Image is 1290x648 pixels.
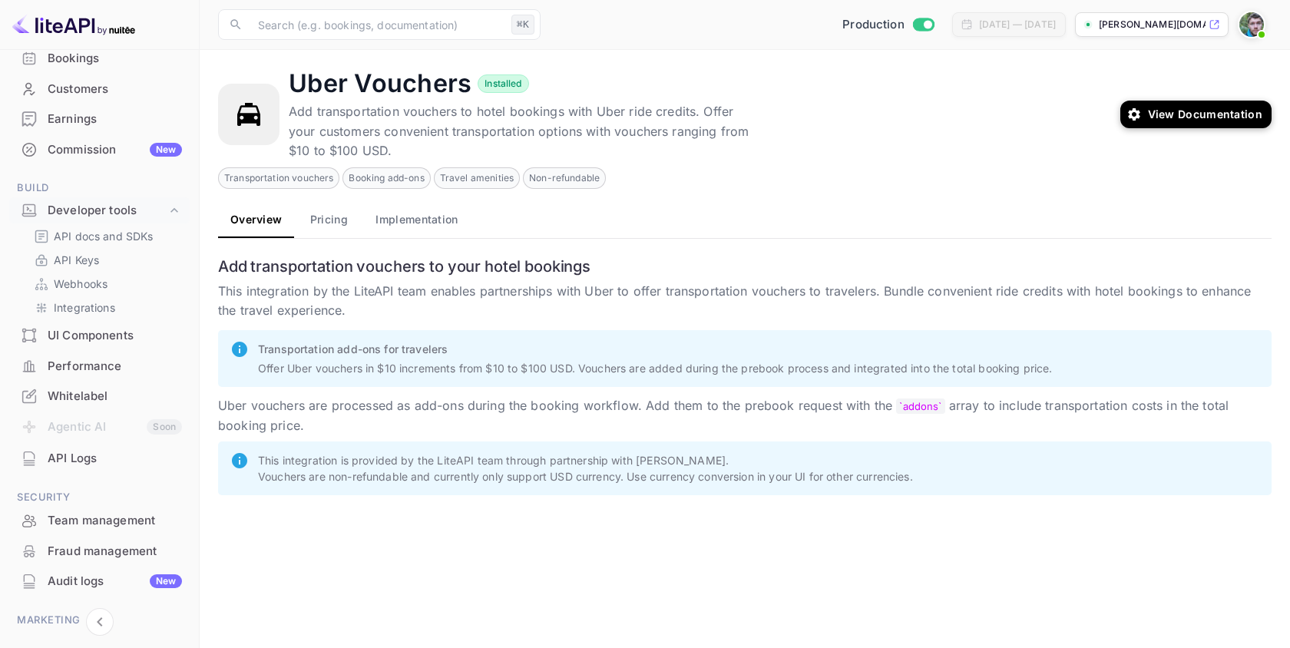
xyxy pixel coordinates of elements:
[9,506,190,534] a: Team management
[219,171,339,185] span: Transportation vouchers
[9,135,190,164] a: CommissionNew
[54,276,107,292] p: Webhooks
[28,273,184,295] div: Webhooks
[9,352,190,380] a: Performance
[9,44,190,74] div: Bookings
[54,228,154,244] p: API docs and SDKs
[150,143,182,157] div: New
[9,321,190,349] a: UI Components
[48,512,182,530] div: Team management
[28,249,184,271] div: API Keys
[28,296,184,319] div: Integrations
[9,44,190,72] a: Bookings
[511,15,534,35] div: ⌘K
[9,612,190,629] span: Marketing
[289,68,471,99] h4: Uber Vouchers
[48,543,182,560] div: Fraud management
[48,50,182,68] div: Bookings
[86,608,114,636] button: Collapse navigation
[363,201,470,238] button: Implementation
[9,382,190,410] a: Whitelabel
[524,171,605,185] span: Non-refundable
[478,77,528,91] span: Installed
[9,567,190,597] div: Audit logsNew
[9,382,190,412] div: Whitelabel
[34,228,177,244] a: API docs and SDKs
[218,396,1272,435] p: Uber vouchers are processed as add-ons during the booking workflow. Add them to the prebook reque...
[294,201,363,238] button: Pricing
[9,135,190,165] div: CommissionNew
[896,398,944,414] code: addons
[34,276,177,292] a: Webhooks
[258,452,1259,484] p: This integration is provided by the LiteAPI team through partnership with [PERSON_NAME]. Vouchers...
[9,567,190,595] a: Audit logsNew
[48,450,182,468] div: API Logs
[9,489,190,506] span: Security
[48,202,167,220] div: Developer tools
[9,321,190,351] div: UI Components
[9,104,190,134] div: Earnings
[9,444,190,472] a: API Logs
[9,352,190,382] div: Performance
[48,327,182,345] div: UI Components
[343,171,429,185] span: Booking add-ons
[9,180,190,197] span: Build
[48,358,182,375] div: Performance
[48,81,182,98] div: Customers
[258,341,1259,357] p: Transportation add-ons for travelers
[218,257,1272,276] h6: Add transportation vouchers to your hotel bookings
[1099,18,1206,31] p: [PERSON_NAME][DOMAIN_NAME]...
[28,225,184,247] div: API docs and SDKs
[9,537,190,565] a: Fraud management
[9,104,190,133] a: Earnings
[258,360,1259,376] p: Offer Uber vouchers in $10 increments from $10 to $100 USD. Vouchers are added during the prebook...
[842,16,905,34] span: Production
[9,537,190,567] div: Fraud management
[836,16,940,34] div: Switch to Sandbox mode
[9,74,190,104] div: Customers
[1239,12,1264,37] img: Dermot Murphy
[48,573,182,590] div: Audit logs
[218,201,294,238] button: Overview
[150,574,182,588] div: New
[979,18,1056,31] div: [DATE] — [DATE]
[34,299,177,316] a: Integrations
[9,506,190,536] div: Team management
[9,444,190,474] div: API Logs
[9,197,190,224] div: Developer tools
[9,74,190,103] a: Customers
[48,141,182,159] div: Commission
[48,111,182,128] div: Earnings
[48,388,182,405] div: Whitelabel
[54,299,115,316] p: Integrations
[12,12,135,37] img: LiteAPI logo
[218,282,1272,321] p: This integration by the LiteAPI team enables partnerships with Uber to offer transportation vouch...
[54,252,99,268] p: API Keys
[289,102,749,161] p: Add transportation vouchers to hotel bookings with Uber ride credits. Offer your customers conven...
[435,171,519,185] span: Travel amenities
[1120,101,1272,128] button: View Documentation
[34,252,177,268] a: API Keys
[249,9,505,40] input: Search (e.g. bookings, documentation)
